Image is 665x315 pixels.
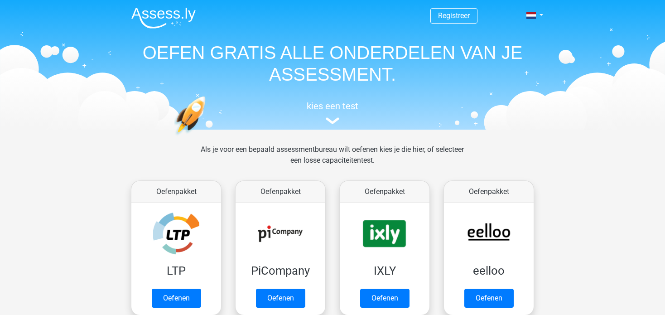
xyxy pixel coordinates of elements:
[360,289,410,308] a: Oefenen
[438,11,470,20] a: Registreer
[193,144,471,177] div: Als je voor een bepaald assessmentbureau wilt oefenen kies je die hier, of selecteer een losse ca...
[256,289,305,308] a: Oefenen
[174,96,241,178] img: oefenen
[152,289,201,308] a: Oefenen
[464,289,514,308] a: Oefenen
[124,101,541,111] h5: kies een test
[124,42,541,85] h1: OEFEN GRATIS ALLE ONDERDELEN VAN JE ASSESSMENT.
[124,101,541,125] a: kies een test
[131,7,196,29] img: Assessly
[326,117,339,124] img: assessment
